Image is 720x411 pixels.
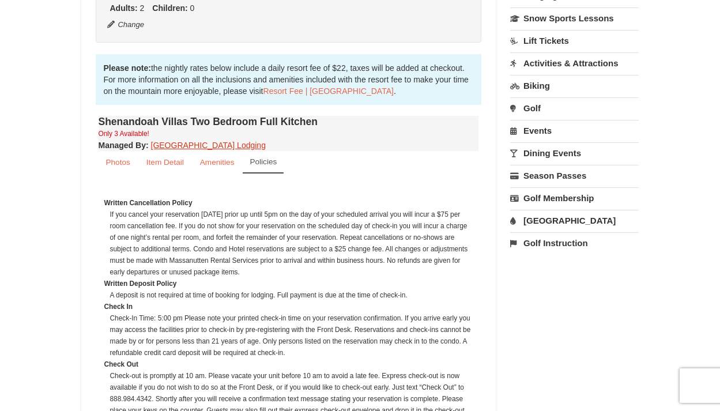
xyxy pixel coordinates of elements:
dt: Written Cancellation Policy [104,197,473,209]
small: Only 3 Available! [99,130,149,138]
dd: A deposit is not required at time of booking for lodging. Full payment is due at the time of chec... [110,289,473,301]
strong: Children: [152,3,187,13]
a: Golf Instruction [510,232,639,254]
dd: Check-In Time: 5:00 pm Please note your printed check-in time on your reservation confirmation. I... [110,312,473,359]
span: 0 [190,3,195,13]
span: 2 [140,3,145,13]
a: Item Detail [139,151,191,174]
a: Events [510,120,639,141]
div: the nightly rates below include a daily resort fee of $22, taxes will be added at checkout. For m... [96,54,482,105]
a: [GEOGRAPHIC_DATA] [510,210,639,231]
small: Item Detail [146,158,184,167]
a: Biking [510,75,639,96]
a: Golf [510,97,639,119]
strong: Adults: [110,3,138,13]
a: Resort Fee | [GEOGRAPHIC_DATA] [263,86,394,96]
small: Photos [106,158,130,167]
h4: Shenandoah Villas Two Bedroom Full Kitchen [99,116,479,127]
a: Golf Membership [510,187,639,209]
dd: If you cancel your reservation [DATE] prior up until 5pm on the day of your scheduled arrival you... [110,209,473,278]
dt: Check In [104,301,473,312]
dt: Check Out [104,359,473,370]
small: Policies [250,157,277,166]
a: Snow Sports Lessons [510,7,639,29]
a: Dining Events [510,142,639,164]
a: Amenities [193,151,242,174]
a: Photos [99,151,138,174]
a: [GEOGRAPHIC_DATA] Lodging [151,141,266,150]
small: Amenities [200,158,235,167]
a: Activities & Attractions [510,52,639,74]
strong: : [99,141,149,150]
button: Change [107,18,145,31]
span: Managed By [99,141,146,150]
a: Lift Tickets [510,30,639,51]
dt: Written Deposit Policy [104,278,473,289]
strong: Please note: [104,63,151,73]
a: Policies [243,151,284,174]
a: Season Passes [510,165,639,186]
